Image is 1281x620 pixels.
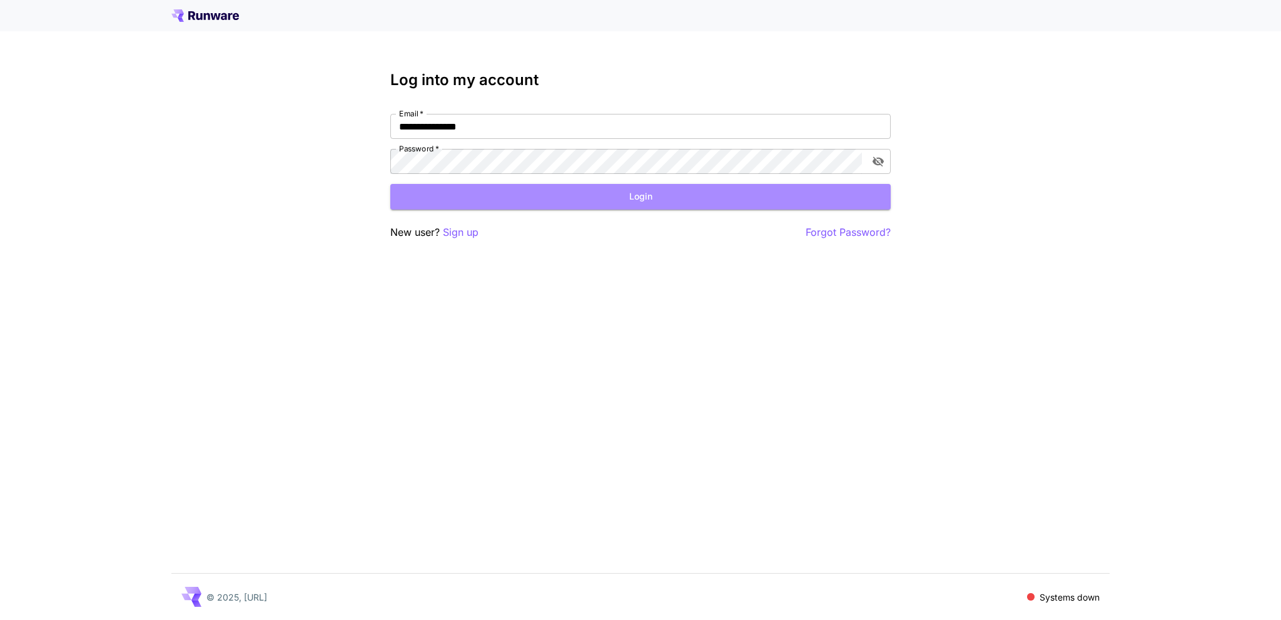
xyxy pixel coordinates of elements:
h3: Log into my account [390,71,891,89]
button: Login [390,184,891,210]
button: toggle password visibility [867,150,889,173]
label: Email [399,108,423,119]
p: Systems down [1040,591,1100,604]
button: Forgot Password? [806,225,891,240]
p: New user? [390,225,478,240]
button: Sign up [443,225,478,240]
p: © 2025, [URL] [206,591,267,604]
label: Password [399,143,439,154]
